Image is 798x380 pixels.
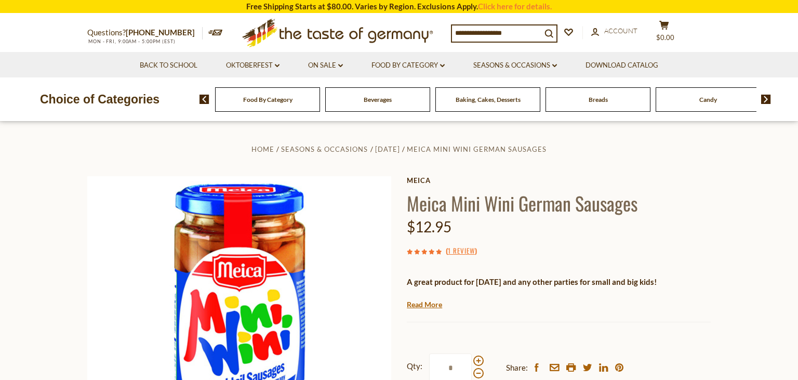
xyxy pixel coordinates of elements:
[448,245,475,257] a: 1 Review
[126,28,195,37] a: [PHONE_NUMBER]
[407,176,711,185] a: Meica
[589,96,608,103] a: Breads
[407,218,451,235] span: $12.95
[604,27,637,35] span: Account
[648,20,680,46] button: $0.00
[281,145,368,153] a: Seasons & Occasions
[506,361,528,374] span: Share:
[371,60,445,71] a: Food By Category
[251,145,274,153] a: Home
[226,60,280,71] a: Oktoberfest
[364,96,392,103] a: Beverages
[699,96,717,103] a: Candy
[656,33,674,42] span: $0.00
[199,95,209,104] img: previous arrow
[478,2,552,11] a: Click here for details.
[407,145,547,153] a: Meica Mini Wini German Sausages
[761,95,771,104] img: next arrow
[308,60,343,71] a: On Sale
[87,38,176,44] span: MON - FRI, 9:00AM - 5:00PM (EST)
[87,26,203,40] p: Questions?
[140,60,197,71] a: Back to School
[446,245,477,256] span: ( )
[407,296,711,309] p: Meica Mini Winis are authentic German smoked sausages in mini format. You can eat them cold right...
[407,277,657,286] strong: A great product for [DATE] and any other parties for small and big kids!
[456,96,521,103] a: Baking, Cakes, Desserts
[407,191,711,215] h1: Meica Mini Wini German Sausages
[407,299,442,310] a: Read More
[407,360,422,373] strong: Qty:
[591,25,637,37] a: Account
[586,60,658,71] a: Download Catalog
[243,96,292,103] a: Food By Category
[375,145,400,153] a: [DATE]
[473,60,557,71] a: Seasons & Occasions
